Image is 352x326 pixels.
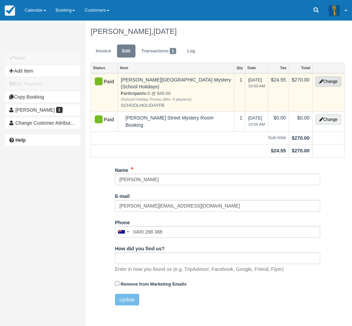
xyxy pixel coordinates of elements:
[121,97,231,102] em: (School Holiday Promo (Min. 4 players))
[289,63,312,73] a: Total
[118,73,234,112] td: [PERSON_NAME][GEOGRAPHIC_DATA] Mystery (School Holidays)
[94,114,109,125] div: Paid
[136,45,181,58] a: Transactions1
[117,45,135,58] a: Edit
[118,63,234,73] a: Item
[115,281,119,286] input: Remove from Marketing Emails
[5,117,80,128] button: Change Customer Attribution
[5,52,80,63] button: Save
[248,83,265,89] em: 10:00 AM
[315,114,341,125] button: Change
[120,281,186,287] strong: Remove from Marketing Emails
[315,76,341,87] button: Change
[329,5,340,16] img: A3
[115,226,131,237] div: Australia: +61
[91,63,118,73] a: Status
[56,107,63,113] span: 1
[182,45,200,58] a: Log
[5,135,80,146] a: Help
[15,120,77,126] span: Change Customer Attribution
[268,112,289,131] td: $0.00
[118,112,234,131] td: [PERSON_NAME] Street Mystery Room Booking
[170,48,176,54] span: 1
[268,63,289,73] a: Tax
[153,27,177,36] span: [DATE]
[91,27,344,36] h1: [PERSON_NAME],
[271,148,286,153] strong: $24.55
[121,90,231,102] em: 6 @ $45.00
[248,115,265,127] span: [DATE]
[91,45,116,58] a: Invoice
[94,76,109,87] div: Paid
[115,294,139,305] button: Update
[245,63,268,73] a: Date
[115,217,130,226] label: Phone
[5,65,80,76] button: Add Item
[15,107,55,113] span: [PERSON_NAME]
[5,5,15,16] img: checkfront-main-nav-mini-logo.png
[292,135,310,141] strong: $270.00
[234,63,245,73] a: Qty
[115,164,128,174] label: Name
[268,73,289,112] td: $24.55
[121,91,147,96] strong: Participants
[234,73,245,112] td: 1
[115,266,284,273] p: Enter in how you found us (e.g. TripAdvisor, Facebook, Google, Friend, Flyer)
[248,122,265,127] em: 10:00 AM
[115,243,165,252] label: How did you find us?
[115,190,130,200] label: E-mail
[292,148,310,153] strong: $270.00
[5,91,80,102] button: Copy Booking
[5,78,80,89] button: Add Payment
[248,77,265,89] span: [DATE]
[14,55,25,61] b: Save
[15,137,26,143] b: Help
[289,73,312,112] td: $270.00
[94,135,286,141] em: Sub-total
[121,102,231,109] em: SCHOOLHOLIDAYFB
[5,104,80,115] a: [PERSON_NAME] 1
[234,112,245,131] td: 1
[289,112,312,131] td: $0.00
